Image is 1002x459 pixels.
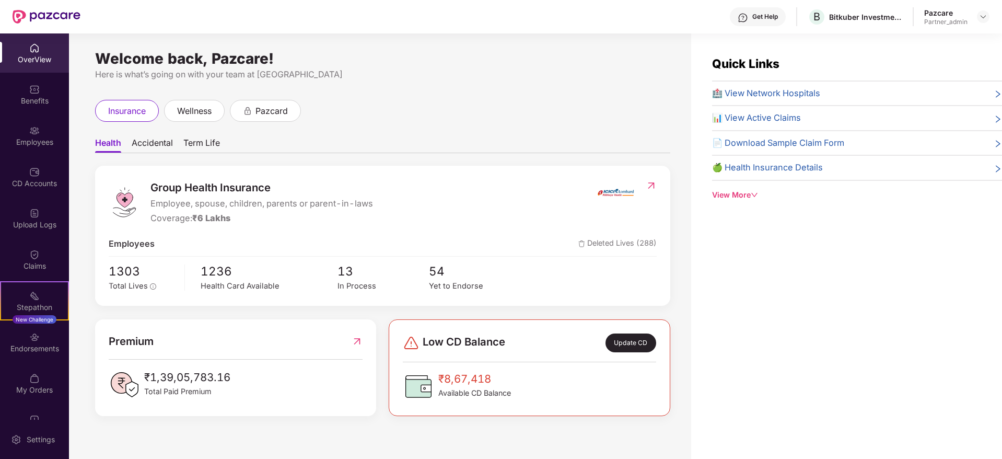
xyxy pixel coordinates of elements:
img: svg+xml;base64,PHN2ZyBpZD0iQmVuZWZpdHMiIHhtbG5zPSJodHRwOi8vd3d3LnczLm9yZy8yMDAwL3N2ZyIgd2lkdGg9Ij... [29,84,40,95]
img: svg+xml;base64,PHN2ZyBpZD0iVXBsb2FkX0xvZ3MiIGRhdGEtbmFtZT0iVXBsb2FkIExvZ3MiIHhtbG5zPSJodHRwOi8vd3... [29,208,40,219]
div: Welcome back, Pazcare! [95,54,670,63]
img: RedirectIcon [646,180,657,191]
img: insurerIcon [596,179,635,205]
img: svg+xml;base64,PHN2ZyBpZD0iQ0RfQWNjb3VudHMiIGRhdGEtbmFtZT0iQ0QgQWNjb3VudHMiIHhtbG5zPSJodHRwOi8vd3... [29,167,40,177]
div: View More [712,189,1002,201]
span: 🍏 Health Insurance Details [712,161,823,175]
span: insurance [108,105,146,118]
img: svg+xml;base64,PHN2ZyBpZD0iQ2xhaW0iIHhtbG5zPSJodHRwOi8vd3d3LnczLm9yZy8yMDAwL3N2ZyIgd2lkdGg9IjIwIi... [29,249,40,260]
span: Employees [109,237,155,251]
span: Group Health Insurance [150,179,373,196]
span: right [994,163,1002,175]
img: logo [109,187,140,218]
img: svg+xml;base64,PHN2ZyBpZD0iSG9tZSIgeG1sbnM9Imh0dHA6Ly93d3cudzMub3JnLzIwMDAvc3ZnIiB3aWR0aD0iMjAiIG... [29,43,40,53]
span: Accidental [132,137,173,153]
div: animation [243,106,252,115]
span: Available CD Balance [438,387,511,399]
span: Low CD Balance [423,334,505,352]
span: ₹6 Lakhs [192,213,230,223]
span: info-circle [150,283,156,290]
span: B [813,10,820,23]
div: Stepathon [1,302,68,313]
span: pazcard [255,105,288,118]
span: 📄 Download Sample Claim Form [712,136,844,150]
span: ₹8,67,418 [438,371,511,387]
span: 13 [337,262,429,281]
div: Settings [24,434,58,445]
span: right [994,113,1002,125]
span: 1236 [201,262,337,281]
span: right [994,89,1002,100]
span: 🏥 View Network Hospitals [712,87,820,100]
img: svg+xml;base64,PHN2ZyBpZD0iVXBkYXRlZCIgeG1sbnM9Imh0dHA6Ly93d3cudzMub3JnLzIwMDAvc3ZnIiB3aWR0aD0iMj... [29,415,40,425]
span: Premium [109,333,154,350]
span: Term Life [183,137,220,153]
span: down [751,191,758,199]
span: wellness [177,105,212,118]
img: svg+xml;base64,PHN2ZyBpZD0iTXlfT3JkZXJzIiBkYXRhLW5hbWU9Ik15IE9yZGVycyIgeG1sbnM9Imh0dHA6Ly93d3cudz... [29,373,40,384]
div: Pazcare [924,8,968,18]
img: svg+xml;base64,PHN2ZyBpZD0iSGVscC0zMngzMiIgeG1sbnM9Imh0dHA6Ly93d3cudzMub3JnLzIwMDAvc3ZnIiB3aWR0aD... [738,13,748,23]
div: Yet to Endorse [429,280,520,292]
div: Get Help [752,13,778,21]
span: Quick Links [712,56,779,71]
div: New Challenge [13,315,56,324]
img: svg+xml;base64,PHN2ZyBpZD0iRGFuZ2VyLTMyeDMyIiB4bWxucz0iaHR0cDovL3d3dy53My5vcmcvMjAwMC9zdmciIHdpZH... [403,335,420,351]
span: 📊 View Active Claims [712,111,801,125]
span: Total Lives [109,281,148,291]
span: Deleted Lives (288) [578,237,657,251]
span: ₹1,39,05,783.16 [144,369,230,386]
span: right [994,139,1002,150]
img: svg+xml;base64,PHN2ZyBpZD0iRW5kb3JzZW1lbnRzIiB4bWxucz0iaHR0cDovL3d3dy53My5vcmcvMjAwMC9zdmciIHdpZH... [29,332,40,342]
span: Employee, spouse, children, parents or parent-in-laws [150,197,373,211]
img: svg+xml;base64,PHN2ZyB4bWxucz0iaHR0cDovL3d3dy53My5vcmcvMjAwMC9zdmciIHdpZHRoPSIyMSIgaGVpZ2h0PSIyMC... [29,291,40,301]
div: Partner_admin [924,18,968,26]
div: Health Card Available [201,280,337,292]
img: CDBalanceIcon [403,371,434,402]
img: New Pazcare Logo [13,10,80,24]
img: svg+xml;base64,PHN2ZyBpZD0iRW1wbG95ZWVzIiB4bWxucz0iaHR0cDovL3d3dy53My5vcmcvMjAwMC9zdmciIHdpZHRoPS... [29,125,40,136]
img: svg+xml;base64,PHN2ZyBpZD0iRHJvcGRvd24tMzJ4MzIiIHhtbG5zPSJodHRwOi8vd3d3LnczLm9yZy8yMDAwL3N2ZyIgd2... [979,13,987,21]
div: In Process [337,280,429,292]
img: PaidPremiumIcon [109,369,140,400]
div: Coverage: [150,212,373,225]
span: 54 [429,262,520,281]
div: Bitkuber Investments Pvt Limited [829,12,902,22]
div: Update CD [605,334,656,352]
span: Total Paid Premium [144,386,230,397]
div: Here is what’s going on with your team at [GEOGRAPHIC_DATA] [95,68,670,81]
span: Health [95,137,121,153]
img: RedirectIcon [352,333,363,350]
span: 1303 [109,262,177,281]
img: deleteIcon [578,240,585,247]
img: svg+xml;base64,PHN2ZyBpZD0iU2V0dGluZy0yMHgyMCIgeG1sbnM9Imh0dHA6Ly93d3cudzMub3JnLzIwMDAvc3ZnIiB3aW... [11,434,21,445]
